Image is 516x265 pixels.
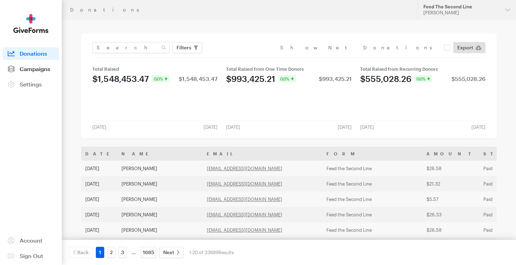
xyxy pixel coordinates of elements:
div: $1,548,453.47 [179,76,218,82]
div: $555,028.26 [360,75,411,83]
div: [DATE] [333,124,356,130]
a: Campaigns [3,63,59,75]
span: Next [163,248,174,257]
div: [DATE] [199,124,222,130]
div: 1-20 of 33689 [189,247,234,258]
td: Feed the Second Line [322,207,422,222]
th: Name [117,147,203,161]
td: Feed the Second Line [322,238,422,253]
div: $1,548,453.47 [92,75,149,83]
td: $21.32 [422,176,479,191]
div: Feed The Second Line [423,4,500,10]
div: Total Raised [92,66,218,72]
img: GiveForms [13,14,48,33]
span: Account [20,237,42,244]
td: [DATE] [81,161,117,176]
div: Total Raised from One Time Donors [226,66,351,72]
td: [PERSON_NAME] [117,176,203,191]
a: 3 [118,247,127,258]
div: $993,425.21 [319,76,352,82]
a: [EMAIL_ADDRESS][DOMAIN_NAME] [207,212,282,217]
th: Amount [422,147,479,161]
td: $26.58 [422,161,479,176]
span: Export [457,43,473,52]
td: [DATE] [81,176,117,191]
td: [PERSON_NAME] [117,161,203,176]
td: Feed the Second Line [322,161,422,176]
a: [EMAIL_ADDRESS][DOMAIN_NAME] [207,227,282,233]
div: 0.0% [278,75,296,82]
td: [PERSON_NAME] [117,207,203,222]
td: [PERSON_NAME] [117,238,203,253]
td: Feed the Second Line [322,222,422,238]
td: [DATE] [81,238,117,253]
a: [EMAIL_ADDRESS][DOMAIN_NAME] [207,196,282,202]
td: [PERSON_NAME] [117,222,203,238]
td: [DATE] [81,191,117,207]
td: [DATE] [81,222,117,238]
td: $26.58 [422,222,479,238]
button: Filters [172,42,202,53]
span: Donations [20,50,47,57]
div: [DATE] [222,124,244,130]
a: Export [453,42,485,53]
a: Account [3,234,59,247]
td: $52.84 [422,238,479,253]
a: Settings [3,78,59,91]
a: [EMAIL_ADDRESS][DOMAIN_NAME] [207,166,282,171]
div: [DATE] [88,124,111,130]
input: Search Name & Email [92,42,170,53]
a: 2 [107,247,115,258]
td: Feed the Second Line [322,176,422,191]
span: Sign Out [20,252,43,259]
th: Date [81,147,117,161]
div: [DATE] [467,124,490,130]
a: Donations [3,47,59,60]
div: $555,028.26 [451,76,485,82]
a: 1685 [141,247,156,258]
a: Sign Out [3,250,59,262]
td: [PERSON_NAME] [117,191,203,207]
div: 0.0% [414,75,432,82]
span: Filters [177,43,191,52]
td: $26.33 [422,207,479,222]
span: Results [219,250,234,255]
div: 0.0% [152,75,170,82]
span: Campaigns [20,65,50,72]
th: Form [322,147,422,161]
div: $993,425.21 [226,75,275,83]
a: Next [159,247,184,258]
td: $5.57 [422,191,479,207]
th: Email [203,147,322,161]
td: [DATE] [81,207,117,222]
span: Settings [20,81,42,88]
div: [DATE] [356,124,378,130]
td: Feed the Second Line [322,191,422,207]
div: [PERSON_NAME] [423,10,500,16]
a: [EMAIL_ADDRESS][DOMAIN_NAME] [207,181,282,187]
div: Total Raised from Recurring Donors [360,66,485,72]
